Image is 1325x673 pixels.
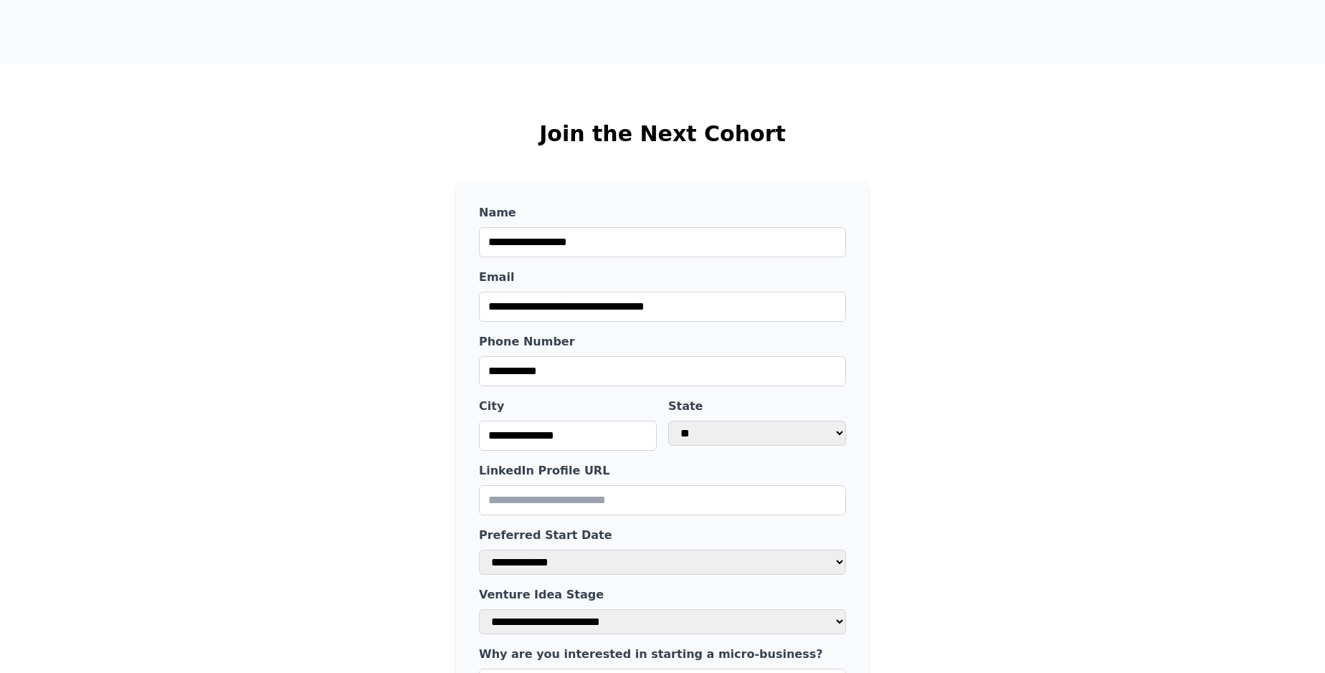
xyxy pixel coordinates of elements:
[479,269,846,286] label: Email
[215,121,1110,147] h2: Join the Next Cohort
[479,462,846,479] label: LinkedIn Profile URL
[479,333,846,350] label: Phone Number
[668,398,846,415] label: State
[479,586,846,603] label: Venture Idea Stage
[479,646,846,663] label: Why are you interested in starting a micro-business?
[479,398,657,415] label: City
[479,527,846,544] label: Preferred Start Date
[479,204,846,221] label: Name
